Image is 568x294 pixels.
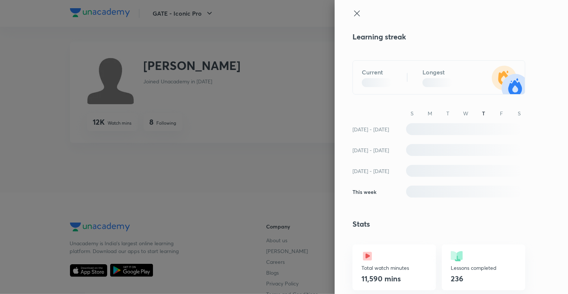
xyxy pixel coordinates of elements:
[513,109,525,117] p: S
[352,146,389,154] h6: [DATE] - [DATE]
[361,264,427,272] p: Total watch minutes
[491,63,525,94] img: streak
[451,264,516,272] p: Lessons completed
[362,68,392,77] h5: Current
[361,274,401,284] h4: 11,590 mins
[352,167,389,175] h6: [DATE] - [DATE]
[424,109,436,117] p: M
[495,109,507,117] p: F
[422,68,453,77] h5: Longest
[352,188,376,196] h6: This week
[451,274,463,284] h4: 236
[442,109,454,117] p: T
[460,109,472,117] p: W
[352,218,525,230] h4: Stats
[406,109,418,117] p: S
[352,31,525,42] h4: Learning streak
[352,125,389,133] h6: [DATE] - [DATE]
[478,109,489,117] h6: T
